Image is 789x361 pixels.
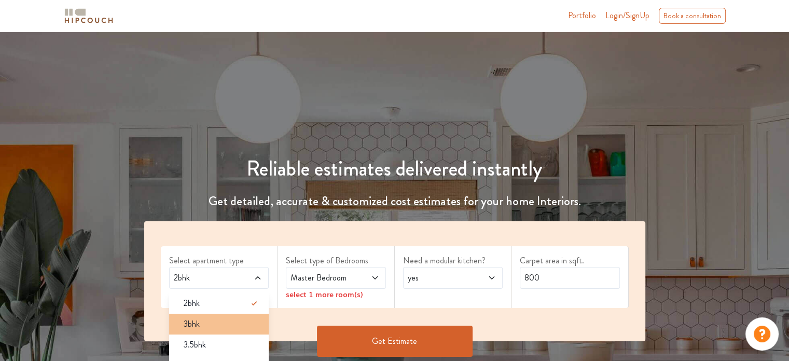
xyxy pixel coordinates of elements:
label: Select apartment type [169,255,269,267]
button: Get Estimate [317,326,473,357]
span: Login/SignUp [605,9,649,21]
label: Carpet area in sqft. [520,255,620,267]
h4: Get detailed, accurate & customized cost estimates for your home Interiors. [138,194,652,209]
label: Select type of Bedrooms [286,255,386,267]
div: Book a consultation [659,8,726,24]
span: logo-horizontal.svg [63,4,115,28]
img: logo-horizontal.svg [63,7,115,25]
a: Portfolio [568,9,596,22]
span: 3bhk [184,318,200,330]
label: Need a modular kitchen? [403,255,503,267]
span: yes [406,272,474,284]
h1: Reliable estimates delivered instantly [138,156,652,181]
input: Enter area sqft [520,267,620,289]
span: 2bhk [184,297,200,310]
div: select 1 more room(s) [286,289,386,300]
span: 3.5bhk [184,339,206,351]
span: Master Bedroom [288,272,356,284]
span: 2bhk [172,272,240,284]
